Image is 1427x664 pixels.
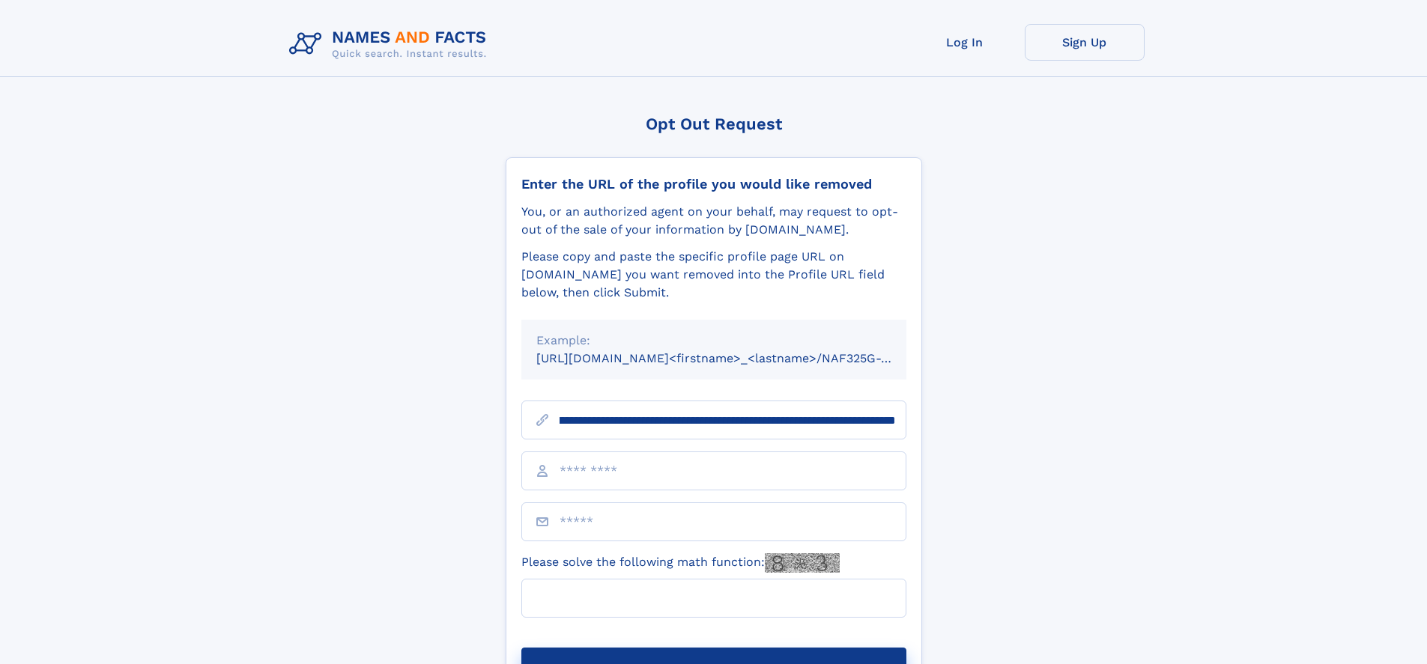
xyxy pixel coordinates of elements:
[521,248,906,302] div: Please copy and paste the specific profile page URL on [DOMAIN_NAME] you want removed into the Pr...
[506,115,922,133] div: Opt Out Request
[521,176,906,192] div: Enter the URL of the profile you would like removed
[521,203,906,239] div: You, or an authorized agent on your behalf, may request to opt-out of the sale of your informatio...
[536,351,935,365] small: [URL][DOMAIN_NAME]<firstname>_<lastname>/NAF325G-xxxxxxxx
[283,24,499,64] img: Logo Names and Facts
[905,24,1025,61] a: Log In
[1025,24,1145,61] a: Sign Up
[521,553,840,573] label: Please solve the following math function:
[536,332,891,350] div: Example:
